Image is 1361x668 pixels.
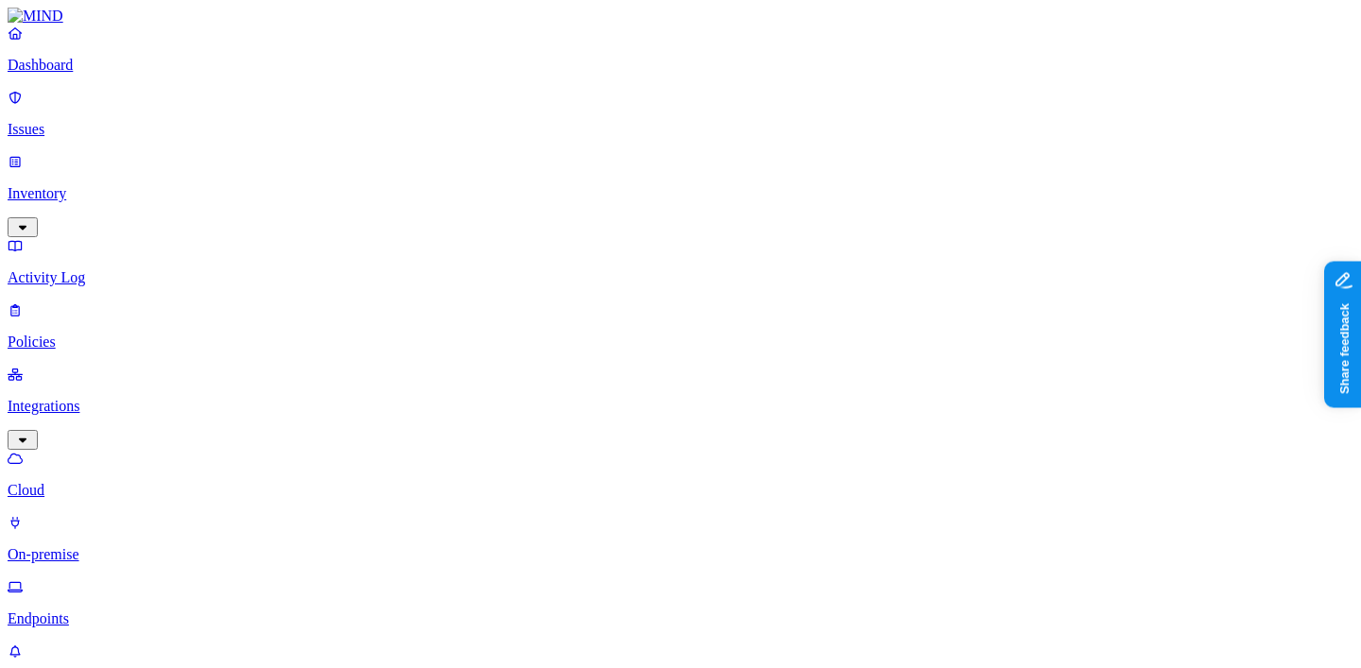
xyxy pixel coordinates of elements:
[8,8,63,25] img: MIND
[8,121,1353,138] p: Issues
[8,57,1353,74] p: Dashboard
[8,578,1353,627] a: Endpoints
[8,366,1353,447] a: Integrations
[8,546,1353,563] p: On-premise
[8,301,1353,351] a: Policies
[8,334,1353,351] p: Policies
[8,482,1353,499] p: Cloud
[8,25,1353,74] a: Dashboard
[8,185,1353,202] p: Inventory
[8,450,1353,499] a: Cloud
[8,610,1353,627] p: Endpoints
[8,398,1353,415] p: Integrations
[8,237,1353,286] a: Activity Log
[8,514,1353,563] a: On-premise
[8,269,1353,286] p: Activity Log
[8,8,1353,25] a: MIND
[8,89,1353,138] a: Issues
[8,153,1353,234] a: Inventory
